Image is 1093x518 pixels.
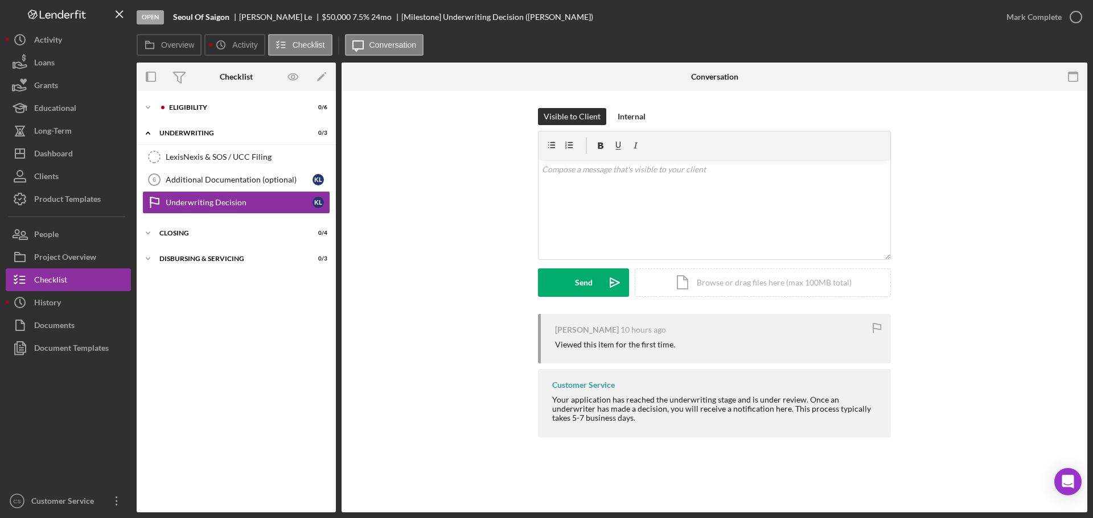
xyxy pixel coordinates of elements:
[6,337,131,359] button: Document Templates
[34,74,58,100] div: Grants
[34,97,76,122] div: Educational
[142,168,330,191] a: 6Additional Documentation (optional)KL
[6,246,131,268] button: Project Overview
[166,152,330,161] div: LexisNexis & SOS / UCC Filing
[34,51,55,77] div: Loans
[6,223,131,246] button: People
[1054,468,1082,495] div: Open Intercom Messenger
[544,108,601,125] div: Visible to Client
[6,490,131,512] button: CSCustomer Service
[34,314,75,339] div: Documents
[161,40,194,49] label: Overview
[345,34,424,56] button: Conversation
[995,6,1087,28] button: Mark Complete
[13,498,20,504] text: CS
[173,13,229,22] b: Seoul Of Saigon
[166,198,313,207] div: Underwriting Decision
[34,223,59,248] div: People
[575,268,593,297] div: Send
[538,108,606,125] button: Visible to Client
[6,291,131,314] button: History
[142,191,330,214] a: Underwriting DecisionKL
[34,246,96,271] div: Project Overview
[28,490,102,515] div: Customer Service
[307,130,327,136] div: 0 / 3
[204,34,265,56] button: Activity
[232,40,257,49] label: Activity
[6,314,131,337] button: Documents
[6,51,131,74] button: Loans
[153,176,156,183] tspan: 6
[6,97,131,119] button: Educational
[293,40,325,49] label: Checklist
[322,12,351,22] span: $50,000
[34,119,72,145] div: Long-Term
[552,380,615,389] div: Customer Service
[137,10,164,24] div: Open
[6,119,131,142] button: Long-Term
[159,130,299,136] div: Underwriting
[137,34,202,56] button: Overview
[159,230,299,237] div: Closing
[369,40,417,49] label: Conversation
[166,175,313,184] div: Additional Documentation (optional)
[34,28,62,54] div: Activity
[34,142,73,168] div: Dashboard
[6,188,131,210] button: Product Templates
[6,142,131,165] button: Dashboard
[555,325,619,334] div: [PERSON_NAME]
[34,268,67,294] div: Checklist
[268,34,332,56] button: Checklist
[313,174,324,185] div: K L
[220,72,253,81] div: Checklist
[6,28,131,51] button: Activity
[618,108,646,125] div: Internal
[6,74,131,97] button: Grants
[313,197,324,208] div: K L
[612,108,651,125] button: Internal
[34,337,109,362] div: Document Templates
[239,13,322,22] div: [PERSON_NAME] Le
[691,72,738,81] div: Conversation
[621,325,666,334] time: 2025-10-03 06:23
[6,268,131,291] button: Checklist
[34,188,101,213] div: Product Templates
[159,255,299,262] div: Disbursing & Servicing
[352,13,369,22] div: 7.5 %
[307,104,327,111] div: 0 / 6
[538,268,629,297] button: Send
[1006,6,1062,28] div: Mark Complete
[34,165,59,190] div: Clients
[371,13,392,22] div: 24 mo
[169,104,299,111] div: Eligibility
[307,255,327,262] div: 0 / 3
[6,165,131,188] button: Clients
[142,146,330,168] a: LexisNexis & SOS / UCC Filing
[307,230,327,237] div: 0 / 4
[552,395,880,422] div: Your application has reached the underwriting stage and is under review. Once an underwriter has ...
[34,291,61,317] div: History
[555,340,675,349] div: Viewed this item for the first time.
[401,13,593,22] div: [Milestone] Underwriting Decision ([PERSON_NAME])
